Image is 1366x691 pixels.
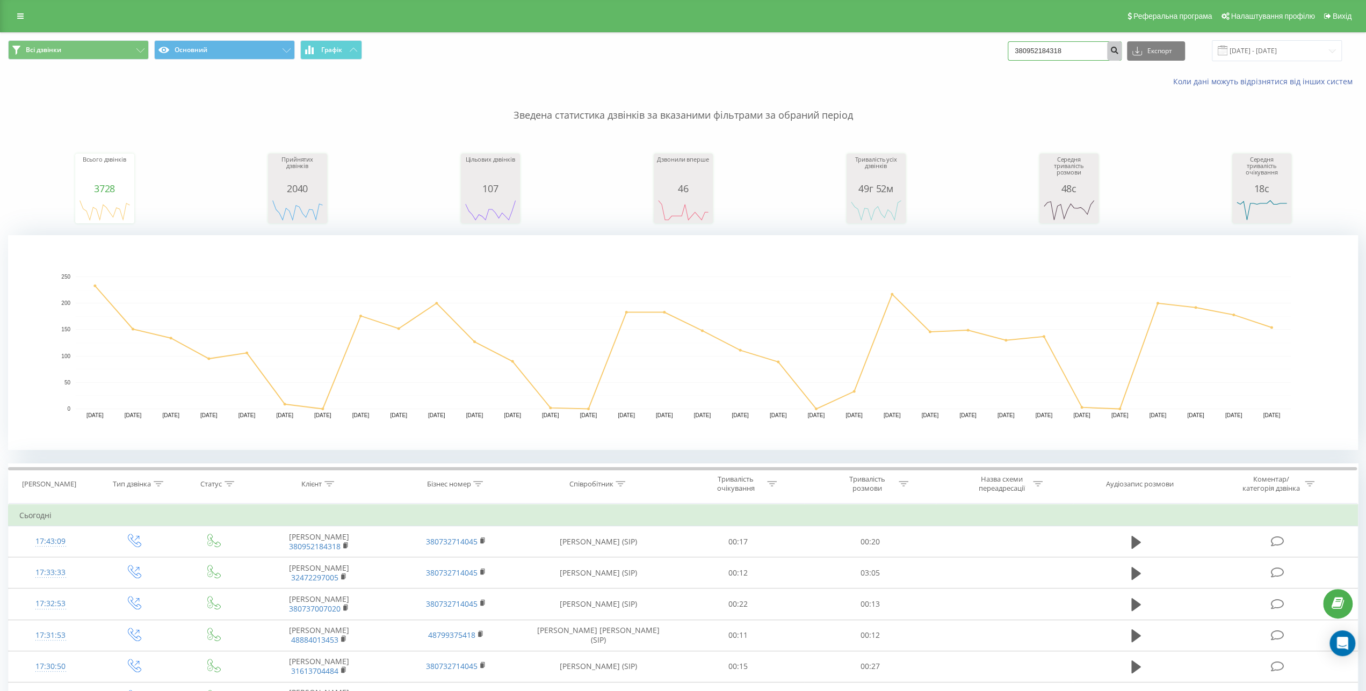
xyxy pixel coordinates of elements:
[427,479,471,489] div: Бізнес номер
[426,536,478,547] a: 380732714045
[352,412,370,418] text: [DATE]
[291,635,338,645] a: 48884013453
[1127,41,1185,61] button: Експорт
[1333,12,1351,20] span: Вихід
[67,406,70,412] text: 0
[22,479,76,489] div: [PERSON_NAME]
[694,412,711,418] text: [DATE]
[1149,412,1166,418] text: [DATE]
[1235,194,1289,226] svg: A chart.
[656,183,710,194] div: 46
[525,651,673,682] td: [PERSON_NAME] (SIP)
[804,588,936,620] td: 00:13
[8,235,1358,450] svg: A chart.
[1035,412,1052,418] text: [DATE]
[289,541,341,551] a: 380952184318
[61,353,70,359] text: 100
[849,183,903,194] div: 49г 52м
[707,475,764,493] div: Тривалість очікування
[808,412,825,418] text: [DATE]
[78,183,132,194] div: 3728
[8,87,1358,122] p: Зведена статистика дзвінків за вказаними фільтрами за обраний період
[301,479,322,489] div: Клієнт
[1235,156,1289,183] div: Середня тривалість очікування
[618,412,635,418] text: [DATE]
[1239,475,1302,493] div: Коментар/категорія дзвінка
[251,557,388,588] td: [PERSON_NAME]
[1133,12,1212,20] span: Реферальна програма
[464,183,517,194] div: 107
[542,412,559,418] text: [DATE]
[321,46,342,54] span: Графік
[19,656,82,677] div: 17:30:50
[1235,183,1289,194] div: 18с
[804,620,936,651] td: 00:12
[200,412,218,418] text: [DATE]
[271,183,324,194] div: 2040
[200,479,222,489] div: Статус
[289,603,341,614] a: 380737007020
[64,380,71,385] text: 50
[1187,412,1204,418] text: [DATE]
[525,526,673,557] td: [PERSON_NAME] (SIP)
[61,274,70,280] text: 250
[314,412,331,418] text: [DATE]
[849,194,903,226] svg: A chart.
[998,412,1015,418] text: [DATE]
[271,156,324,183] div: Прийнятих дзвінків
[1329,630,1355,656] div: Open Intercom Messenger
[466,412,483,418] text: [DATE]
[1173,76,1358,86] a: Коли дані можуть відрізнятися вiд інших систем
[1111,412,1129,418] text: [DATE]
[464,194,517,226] svg: A chart.
[525,620,673,651] td: [PERSON_NAME] [PERSON_NAME] (SIP)
[804,651,936,682] td: 00:27
[162,412,179,418] text: [DATE]
[656,412,673,418] text: [DATE]
[804,557,936,588] td: 03:05
[1263,412,1280,418] text: [DATE]
[464,156,517,183] div: Цільових дзвінків
[673,620,804,651] td: 00:11
[9,505,1358,526] td: Сьогодні
[78,194,132,226] div: A chart.
[525,557,673,588] td: [PERSON_NAME] (SIP)
[849,156,903,183] div: Тривалість усіх дзвінків
[426,661,478,671] a: 380732714045
[959,412,977,418] text: [DATE]
[1008,41,1122,61] input: Пошук за номером
[770,412,787,418] text: [DATE]
[1106,479,1174,489] div: Аудіозапис розмови
[390,412,407,418] text: [DATE]
[580,412,597,418] text: [DATE]
[1073,412,1090,418] text: [DATE]
[19,593,82,614] div: 17:32:53
[1042,183,1096,194] div: 48с
[656,156,710,183] div: Дзвонили вперше
[291,666,338,676] a: 31613704484
[125,412,142,418] text: [DATE]
[673,557,804,588] td: 00:12
[1231,12,1314,20] span: Налаштування профілю
[271,194,324,226] svg: A chart.
[26,46,61,54] span: Всі дзвінки
[276,412,293,418] text: [DATE]
[426,599,478,609] a: 380732714045
[1042,194,1096,226] div: A chart.
[922,412,939,418] text: [DATE]
[113,479,151,489] div: Тип дзвінка
[426,568,478,578] a: 380732714045
[884,412,901,418] text: [DATE]
[656,194,710,226] div: A chart.
[300,40,362,60] button: Графік
[154,40,295,60] button: Основний
[428,412,445,418] text: [DATE]
[1042,156,1096,183] div: Середня тривалість розмови
[19,625,82,646] div: 17:31:53
[973,475,1030,493] div: Назва схеми переадресації
[8,40,149,60] button: Всі дзвінки
[732,412,749,418] text: [DATE]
